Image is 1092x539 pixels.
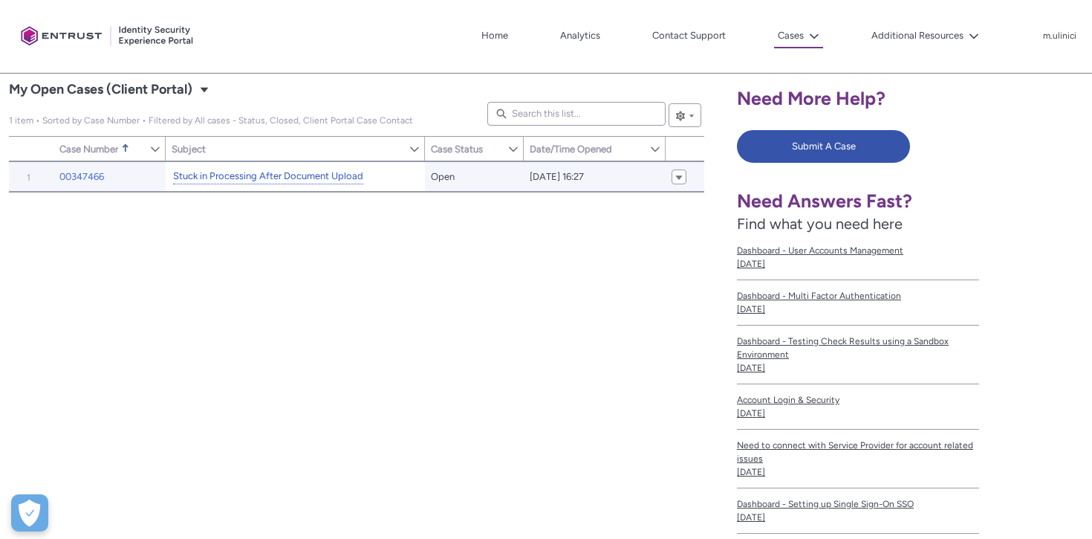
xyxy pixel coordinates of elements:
button: Cases [774,25,823,48]
span: Dashboard - Setting up Single Sign-On SSO [737,497,979,511]
button: Submit A Case [737,130,910,163]
lightning-formatted-date-time: [DATE] [737,467,765,477]
lightning-formatted-date-time: [DATE] [737,512,765,523]
a: Account Login & Security[DATE] [737,384,979,430]
button: List View Controls [669,103,701,127]
a: Case Status [425,137,507,161]
a: Home [478,25,512,47]
lightning-formatted-date-time: [DATE] [737,259,765,269]
h1: Need Answers Fast? [737,190,979,213]
a: Analytics, opens in new tab [556,25,604,47]
span: My Open Cases (Client Portal) [9,115,413,126]
a: Need to connect with Service Provider for account related issues[DATE] [737,430,979,488]
span: Need to connect with Service Provider for account related issues [737,439,979,465]
p: m.ulinici [1043,31,1076,42]
a: Case Number [53,137,149,161]
lightning-formatted-date-time: [DATE] [737,363,765,373]
span: Find what you need here [737,215,903,233]
button: User Profile m.ulinici [1042,28,1077,42]
a: Dashboard - Multi Factor Authentication[DATE] [737,280,979,326]
table: My Open Cases (Client Portal) [9,161,704,193]
span: Open [431,170,455,184]
span: [DATE] 16:27 [530,170,584,184]
lightning-formatted-date-time: [DATE] [737,408,765,419]
button: Open Preferences [11,494,48,532]
span: Dashboard - Testing Check Results using a Sandbox Environment [737,335,979,361]
button: Additional Resources [868,25,983,47]
span: Dashboard - Multi Factor Authentication [737,289,979,303]
span: My Open Cases (Client Portal) [9,78,192,102]
a: Dashboard - User Accounts Management[DATE] [737,235,979,280]
a: Subject [166,137,409,161]
input: Search this list... [487,102,666,126]
span: Case Number [59,143,118,155]
lightning-formatted-date-time: [DATE] [737,304,765,314]
span: Need More Help? [737,87,885,109]
span: Dashboard - User Accounts Management [737,244,979,257]
a: 00347466 [59,170,104,184]
a: Date/Time Opened [524,137,649,161]
a: Stuck in Processing After Document Upload [173,169,363,184]
a: Dashboard - Setting up Single Sign-On SSO[DATE] [737,488,979,534]
div: Cookie Preferences [11,494,48,532]
a: Contact Support [649,25,729,47]
span: Account Login & Security [737,393,979,407]
a: Dashboard - Testing Check Results using a Sandbox Environment[DATE] [737,326,979,384]
button: Select a List View: Cases [195,80,213,98]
